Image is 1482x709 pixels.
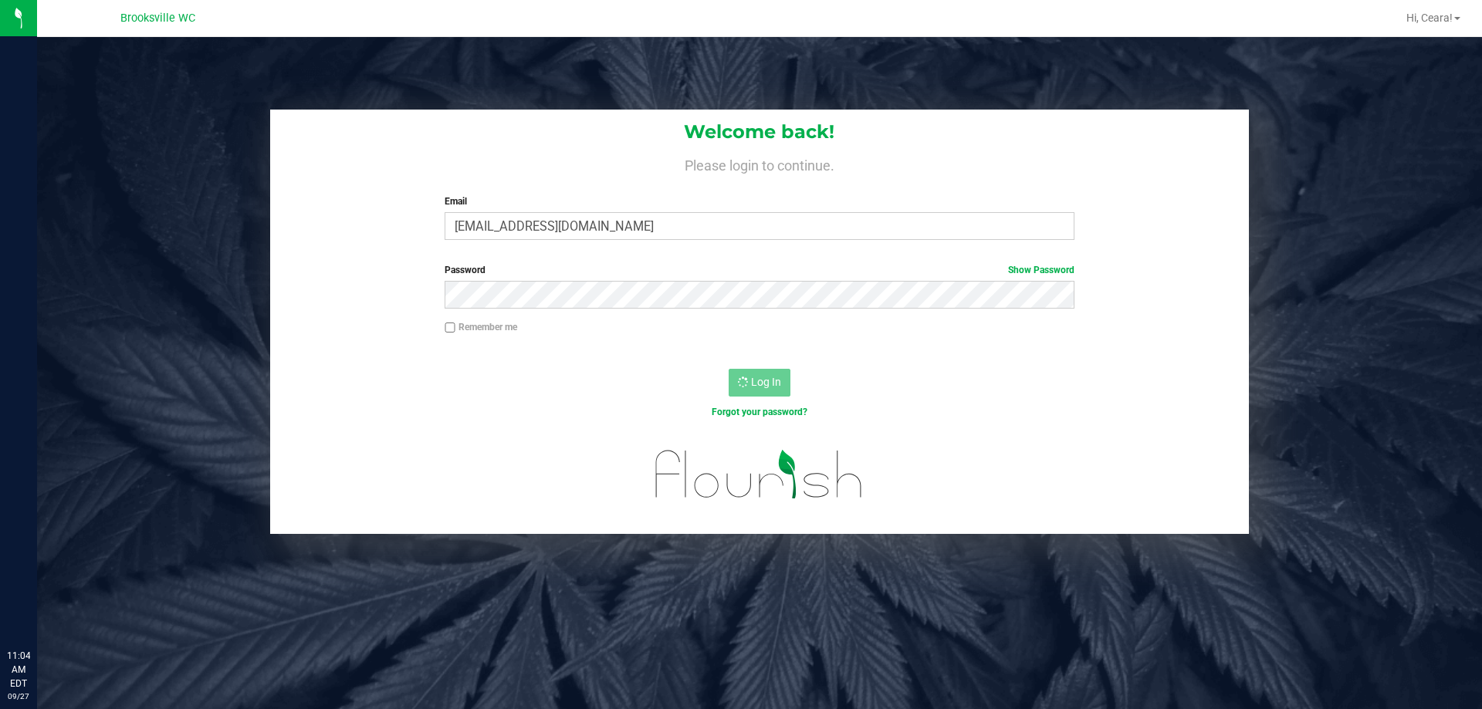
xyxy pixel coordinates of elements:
[7,649,30,690] p: 11:04 AM EDT
[270,154,1249,173] h4: Please login to continue.
[1406,12,1453,24] span: Hi, Ceara!
[751,376,781,388] span: Log In
[445,194,1074,208] label: Email
[729,369,790,397] button: Log In
[445,322,455,333] input: Remember me
[270,122,1249,142] h1: Welcome back!
[637,435,881,514] img: flourish_logo.svg
[445,265,486,275] span: Password
[1008,265,1074,275] a: Show Password
[120,12,195,25] span: Brooksville WC
[445,320,517,334] label: Remember me
[712,407,807,417] a: Forgot your password?
[7,690,30,702] p: 09/27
